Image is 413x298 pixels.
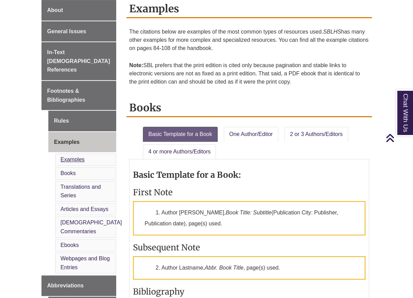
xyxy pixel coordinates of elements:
a: Translations and Series [61,184,101,199]
span: Footnotes & Bibliographies [47,88,85,103]
p: SBL prefers that the print edition is cited only because pagination and stable links to electroni... [129,59,369,89]
a: Books [61,170,76,176]
a: Abbreviations [41,275,117,296]
a: Footnotes & Bibliographies [41,81,117,110]
h3: Bibliography [133,286,365,297]
strong: Basic Template for a Book: [133,170,241,180]
span: About [47,7,63,13]
em: Book Title: Subtitle [226,210,271,215]
strong: Note: [129,62,143,68]
em: Abbr. Book Title [205,265,243,271]
span: In-Text [DEMOGRAPHIC_DATA] References [47,49,110,73]
a: Back to Top [386,133,411,142]
h3: Subsequent Note [133,242,365,253]
p: 2. Author Lastname, , page(s) used. [133,256,365,280]
a: Rules [48,111,117,131]
p: The citations below are examples of the most common types of resources used. has many other examp... [129,25,369,55]
h2: Books [126,99,372,117]
em: SBLHS [323,29,341,35]
a: Examples [61,157,85,162]
a: 2 or 3 Authors/Editors [284,127,348,142]
a: General Issues [41,21,117,42]
h3: First Note [133,187,365,198]
a: Webpages and Blog Entries [61,256,110,270]
span: Abbreviations [47,283,84,288]
a: Basic Template for a Book [143,127,218,142]
a: 4 or more Authors/Editors [143,144,216,159]
a: Articles and Essays [61,206,109,212]
span: General Issues [47,28,86,34]
a: [DEMOGRAPHIC_DATA] Commentaries [61,220,122,234]
a: One Author/Editor [224,127,278,142]
a: Ebooks [61,242,79,248]
p: 1. Author [PERSON_NAME], (Publication City: Publisher, Publication date), page(s) used. [133,201,365,235]
a: In-Text [DEMOGRAPHIC_DATA] References [41,42,117,80]
a: Examples [48,132,117,152]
